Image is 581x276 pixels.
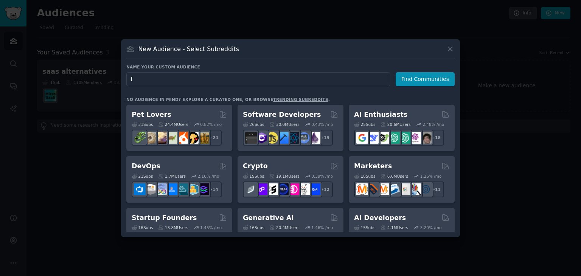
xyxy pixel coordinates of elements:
[423,122,444,127] div: 2.48 % /mo
[158,174,186,179] div: 1.7M Users
[396,72,455,86] button: Find Communities
[399,183,410,195] img: googleads
[243,122,264,127] div: 26 Sub s
[298,132,310,144] img: AskComputerScience
[132,122,153,127] div: 31 Sub s
[187,132,199,144] img: PetAdvice
[269,122,299,127] div: 30.0M Users
[243,213,294,223] h2: Generative AI
[287,132,299,144] img: reactnative
[287,183,299,195] img: defiblockchain
[381,225,408,230] div: 4.1M Users
[158,225,188,230] div: 13.8M Users
[354,110,407,119] h2: AI Enthusiasts
[420,225,442,230] div: 3.20 % /mo
[134,132,146,144] img: herpetology
[206,130,222,146] div: + 24
[126,72,390,86] input: Pick a short name, like "Digital Marketers" or "Movie-Goers"
[197,132,209,144] img: dogbreed
[266,183,278,195] img: ethstaker
[166,132,177,144] img: turtle
[144,183,156,195] img: AWS_Certified_Experts
[420,183,432,195] img: OnlineMarketing
[138,45,239,53] h3: New Audience - Select Subreddits
[420,132,432,144] img: ArtificalIntelligence
[269,225,299,230] div: 20.4M Users
[428,181,444,197] div: + 11
[166,183,177,195] img: DevOpsLinks
[409,183,421,195] img: MarketingResearch
[409,132,421,144] img: OpenAIDev
[243,110,321,119] h2: Software Developers
[266,132,278,144] img: learnjavascript
[200,122,222,127] div: 0.82 % /mo
[144,132,156,144] img: ballpython
[158,122,188,127] div: 24.4M Users
[243,161,268,171] h2: Crypto
[311,122,333,127] div: 0.43 % /mo
[354,225,375,230] div: 15 Sub s
[298,183,310,195] img: CryptoNews
[356,132,368,144] img: GoogleGeminiAI
[381,174,408,179] div: 6.6M Users
[354,213,406,223] h2: AI Developers
[132,213,197,223] h2: Startup Founders
[132,174,153,179] div: 21 Sub s
[256,183,267,195] img: 0xPolygon
[367,132,379,144] img: DeepSeek
[200,225,222,230] div: 1.45 % /mo
[420,174,442,179] div: 1.26 % /mo
[309,183,320,195] img: defi_
[132,110,171,119] h2: Pet Lovers
[126,64,455,70] h3: Name your custom audience
[388,183,400,195] img: Emailmarketing
[354,161,392,171] h2: Marketers
[132,161,160,171] h2: DevOps
[381,122,410,127] div: 20.6M Users
[245,132,257,144] img: software
[354,174,375,179] div: 18 Sub s
[367,183,379,195] img: bigseo
[134,183,146,195] img: azuredevops
[155,132,167,144] img: leopardgeckos
[277,132,289,144] img: iOSProgramming
[317,130,333,146] div: + 19
[317,181,333,197] div: + 12
[198,174,219,179] div: 2.10 % /mo
[187,183,199,195] img: aws_cdk
[245,183,257,195] img: ethfinance
[377,132,389,144] img: AItoolsCatalog
[176,132,188,144] img: cockatiel
[311,174,333,179] div: 0.39 % /mo
[206,181,222,197] div: + 14
[132,225,153,230] div: 16 Sub s
[309,132,320,144] img: elixir
[354,122,375,127] div: 25 Sub s
[399,132,410,144] img: chatgpt_prompts_
[377,183,389,195] img: AskMarketing
[356,183,368,195] img: content_marketing
[243,225,264,230] div: 16 Sub s
[388,132,400,144] img: chatgpt_promptDesign
[277,183,289,195] img: web3
[428,130,444,146] div: + 18
[126,97,330,102] div: No audience in mind? Explore a curated one, or browse .
[155,183,167,195] img: Docker_DevOps
[273,97,328,102] a: trending subreddits
[176,183,188,195] img: platformengineering
[311,225,333,230] div: 1.46 % /mo
[269,174,299,179] div: 19.1M Users
[243,174,264,179] div: 19 Sub s
[197,183,209,195] img: PlatformEngineers
[256,132,267,144] img: csharp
